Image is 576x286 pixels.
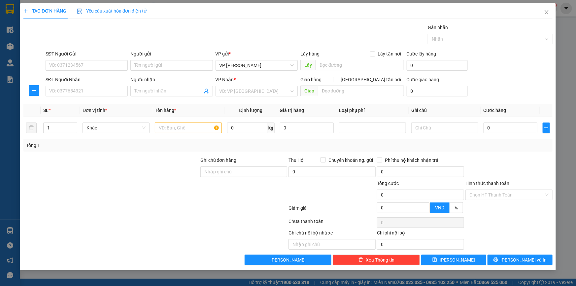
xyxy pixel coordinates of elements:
input: Ghi Chú [411,123,478,133]
label: Hình thức thanh toán [465,181,509,186]
span: Đơn vị tính [83,108,107,113]
label: Gán nhãn [428,25,448,30]
span: Tên hàng [155,108,176,113]
span: plus [23,9,28,13]
input: 0 [280,123,334,133]
span: % [455,205,458,210]
button: plus [29,85,39,96]
span: Cước hàng [484,108,506,113]
span: SL [43,108,49,113]
label: Ghi chú đơn hàng [200,158,237,163]
span: VP Nhận [216,77,234,82]
div: SĐT Người Gửi [46,50,128,57]
span: delete [358,257,363,263]
input: Dọc đường [316,60,404,70]
button: Close [537,3,556,22]
span: kg [268,123,275,133]
span: close [544,10,549,15]
span: Thu Hộ [288,158,304,163]
div: Giảm giá [288,204,377,216]
span: save [432,257,437,263]
button: deleteXóa Thông tin [333,255,420,265]
button: save[PERSON_NAME] [421,255,486,265]
input: Dọc đường [318,86,404,96]
span: Giao hàng [300,77,322,82]
div: Chưa thanh toán [288,218,377,229]
div: VP gửi [216,50,298,57]
span: plus [543,125,550,130]
button: delete [26,123,37,133]
th: Ghi chú [409,104,481,117]
label: Cước giao hàng [407,77,439,82]
th: Loại phụ phí [336,104,409,117]
label: Cước lấy hàng [407,51,436,56]
span: Chuyển khoản ng. gửi [326,157,376,164]
span: Định lượng [239,108,262,113]
span: VP Phạm Văn Đồng [220,60,294,70]
input: Nhập ghi chú [288,239,376,250]
div: Người nhận [130,76,213,83]
span: Lấy hàng [300,51,320,56]
span: [PERSON_NAME] và In [501,256,547,264]
span: Lấy [300,60,316,70]
span: plus [29,88,39,93]
input: Cước lấy hàng [407,60,468,71]
div: Chi phí nội bộ [377,229,464,239]
span: Yêu cầu xuất hóa đơn điện tử [77,8,147,14]
div: SĐT Người Nhận [46,76,128,83]
button: plus [543,123,550,133]
span: Giao [300,86,318,96]
span: Lấy tận nơi [375,50,404,57]
span: [PERSON_NAME] [440,256,475,264]
span: [GEOGRAPHIC_DATA] tận nơi [338,76,404,83]
button: [PERSON_NAME] [245,255,332,265]
span: Tổng cước [377,181,399,186]
div: Người gửi [130,50,213,57]
span: user-add [204,89,209,94]
button: printer[PERSON_NAME] và In [488,255,553,265]
span: Giá trị hàng [280,108,304,113]
span: TẠO ĐƠN HÀNG [23,8,66,14]
span: [PERSON_NAME] [270,256,306,264]
span: Khác [86,123,146,133]
span: VND [435,205,444,210]
span: printer [493,257,498,263]
input: Ghi chú đơn hàng [200,166,288,177]
div: Ghi chú nội bộ nhà xe [288,229,376,239]
input: VD: Bàn, Ghế [155,123,222,133]
div: Tổng: 1 [26,142,222,149]
span: Phí thu hộ khách nhận trả [382,157,441,164]
img: icon [77,9,82,14]
span: Xóa Thông tin [366,256,394,264]
input: Cước giao hàng [407,86,468,96]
